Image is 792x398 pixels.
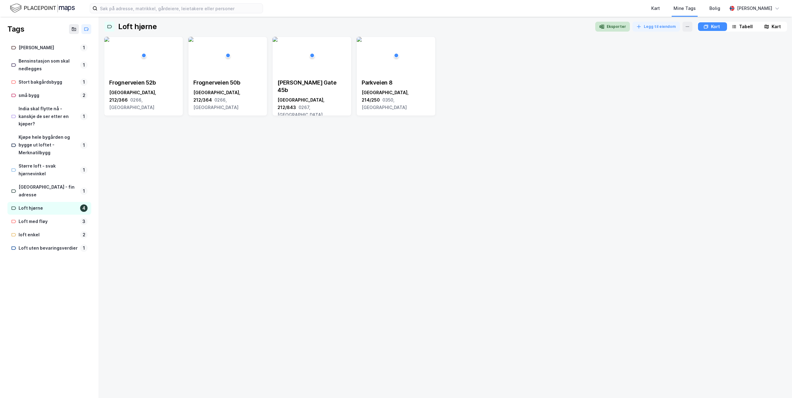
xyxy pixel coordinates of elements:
div: 1 [80,78,88,86]
div: Kart [651,5,660,12]
div: [PERSON_NAME] [19,44,78,52]
div: Tags [7,24,24,34]
div: 1 [80,44,88,51]
div: Kjøpe hele bygården og bygge ut loftet - Merknatilbygg [19,133,78,157]
div: 3 [80,218,88,225]
div: Loft hjørne [19,204,78,212]
a: Loft med fløy3 [7,215,91,228]
button: Legg til eiendom [632,22,680,32]
a: Stort bakgårdsbygg1 [7,76,91,89]
div: Loft hjørne [118,22,157,32]
div: Loft med fløy [19,218,78,225]
button: Eksporter [595,22,630,32]
div: Mine Tags [674,5,696,12]
div: 1 [80,61,88,69]
div: Bensinstasjon som skal nedlegges [19,57,78,73]
div: [GEOGRAPHIC_DATA], 214/250 [362,89,430,111]
a: Større loft - svak hjørnevinkel1 [7,160,91,180]
div: India skal flytte nå - kanskje de ser etter en kjøper? [19,105,78,128]
div: [GEOGRAPHIC_DATA], 212/364 [193,89,262,111]
div: loft enkel [19,231,78,239]
input: Søk på adresse, matrikkel, gårdeiere, leietakere eller personer [97,4,263,13]
div: [PERSON_NAME] [737,5,772,12]
div: 1 [80,244,88,252]
a: Kjøpe hele bygården og bygge ut loftet - Merknatilbygg1 [7,131,91,159]
div: 2 [80,231,88,238]
img: 256x120 [357,37,362,42]
div: 1 [80,187,88,195]
img: 256x120 [104,37,109,42]
div: 1 [80,166,88,174]
span: 0350, [GEOGRAPHIC_DATA] [362,97,407,110]
img: logo.f888ab2527a4732fd821a326f86c7f29.svg [10,3,75,14]
div: Parkveien 8 [362,79,430,86]
div: Bolig [709,5,720,12]
div: [PERSON_NAME] Gate 45b [278,79,346,94]
div: 2 [80,92,88,99]
a: [GEOGRAPHIC_DATA] - fin adresse1 [7,181,91,201]
div: [GEOGRAPHIC_DATA], 212/366 [109,89,178,111]
div: Loft uten bevaringsverdier [19,244,78,252]
a: Loft uten bevaringsverdier1 [7,242,91,255]
div: Stort bakgårdsbygg [19,78,78,86]
div: Større loft - svak hjørnevinkel [19,162,78,178]
a: Loft hjørne4 [7,202,91,215]
div: Kart [772,23,781,30]
a: Bensinstasjon som skal nedlegges1 [7,55,91,75]
div: 1 [80,142,88,149]
a: små bygg2 [7,89,91,102]
div: Frognerveien 50b [193,79,262,86]
div: Tabell [739,23,753,30]
img: 256x120 [188,37,193,42]
span: 0266, [GEOGRAPHIC_DATA] [109,97,154,110]
div: små bygg [19,92,78,99]
div: 1 [80,113,88,120]
div: Kort [711,23,720,30]
iframe: Chat Widget [761,368,792,398]
div: [GEOGRAPHIC_DATA], 212/843 [278,96,346,119]
span: 0266, [GEOGRAPHIC_DATA] [193,97,239,110]
div: [GEOGRAPHIC_DATA] - fin adresse [19,183,78,199]
div: 4 [80,204,88,212]
a: [PERSON_NAME]1 [7,42,91,54]
div: Frognerveien 52b [109,79,178,86]
a: loft enkel2 [7,229,91,241]
img: 256x120 [273,37,278,42]
span: 0267, [GEOGRAPHIC_DATA] [278,105,323,117]
a: India skal flytte nå - kanskje de ser etter en kjøper?1 [7,103,91,131]
div: Kontrollprogram for chat [761,368,792,398]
